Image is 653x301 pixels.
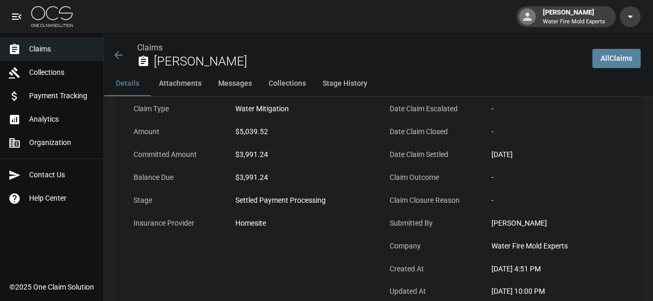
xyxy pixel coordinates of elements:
p: Claim Closure Reason [385,190,478,211]
a: Claims [137,43,163,53]
button: Stage History [314,71,376,96]
button: open drawer [6,6,27,27]
p: Date Claim Settled [385,145,478,165]
div: - [491,195,624,206]
div: - [491,126,624,137]
span: Payment Tracking [29,90,95,101]
p: Date Claim Escalated [385,99,478,119]
p: Submitted By [385,213,478,233]
div: [PERSON_NAME] [491,218,624,229]
p: Claim Type [129,99,222,119]
a: AllClaims [592,49,641,68]
div: Water Mitigation [235,103,368,114]
div: $5,039.52 [235,126,368,137]
button: Attachments [151,71,210,96]
h2: [PERSON_NAME] [154,54,584,69]
p: Balance Due [129,167,222,188]
div: $3,991.24 [235,149,368,160]
p: Company [385,236,478,256]
p: Claim Outcome [385,167,478,188]
button: Collections [260,71,314,96]
div: Water Fire Mold Experts [491,241,624,252]
div: [DATE] [491,149,624,160]
div: [PERSON_NAME] [539,7,609,26]
p: Committed Amount [129,145,222,165]
span: Collections [29,67,95,78]
div: Settled Payment Processing [235,195,368,206]
span: Organization [29,137,95,148]
p: Created At [385,259,478,279]
div: © 2025 One Claim Solution [9,282,94,292]
span: Analytics [29,114,95,125]
button: Messages [210,71,260,96]
span: Help Center [29,193,95,204]
div: anchor tabs [104,71,653,96]
p: Date Claim Closed [385,122,478,142]
div: - [491,172,624,183]
p: Water Fire Mold Experts [543,18,605,27]
p: Insurance Provider [129,213,222,233]
nav: breadcrumb [137,42,584,54]
span: Contact Us [29,169,95,180]
button: Details [104,71,151,96]
div: [DATE] 4:51 PM [491,264,624,274]
div: Homesite [235,218,368,229]
p: Amount [129,122,222,142]
img: ocs-logo-white-transparent.png [31,6,73,27]
p: Stage [129,190,222,211]
div: [DATE] 10:00 PM [491,286,624,297]
span: Claims [29,44,95,55]
div: - [491,103,624,114]
div: $3,991.24 [235,172,368,183]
